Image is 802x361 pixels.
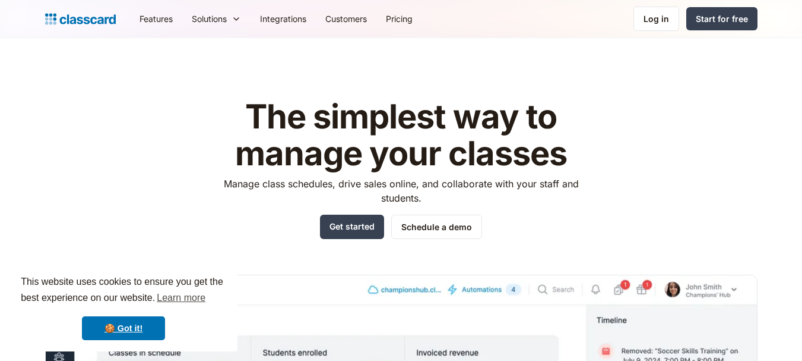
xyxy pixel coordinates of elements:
[213,177,589,205] p: Manage class schedules, drive sales online, and collaborate with your staff and students.
[391,215,482,239] a: Schedule a demo
[316,5,376,32] a: Customers
[155,289,207,307] a: learn more about cookies
[376,5,422,32] a: Pricing
[251,5,316,32] a: Integrations
[192,12,227,25] div: Solutions
[9,263,237,351] div: cookieconsent
[82,316,165,340] a: dismiss cookie message
[130,5,182,32] a: Features
[213,99,589,172] h1: The simplest way to manage your classes
[696,12,748,25] div: Start for free
[633,7,679,31] a: Log in
[320,215,384,239] a: Get started
[643,12,669,25] div: Log in
[686,7,757,30] a: Start for free
[182,5,251,32] div: Solutions
[45,11,116,27] a: home
[21,275,226,307] span: This website uses cookies to ensure you get the best experience on our website.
